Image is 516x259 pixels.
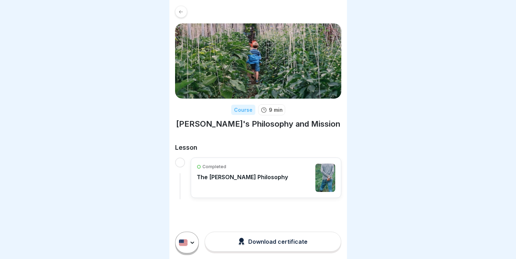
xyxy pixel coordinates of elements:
h2: Lesson [175,143,341,152]
h1: [PERSON_NAME]'s Philosophy and Mission [176,119,340,129]
p: Completed [202,164,226,170]
img: us.svg [179,239,188,246]
p: The [PERSON_NAME] Philosophy [197,173,288,181]
img: pe0qt2ynjbob06nnwca2iiaq.png [315,164,335,192]
p: 9 min [269,106,283,114]
div: Course [231,105,255,115]
button: Download certificate [205,232,341,252]
a: CompletedThe [PERSON_NAME] Philosophy [197,164,335,192]
div: Download certificate [238,238,308,246]
img: cktznsg10ahe3ln2ptfp89y3.png [175,23,341,99]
